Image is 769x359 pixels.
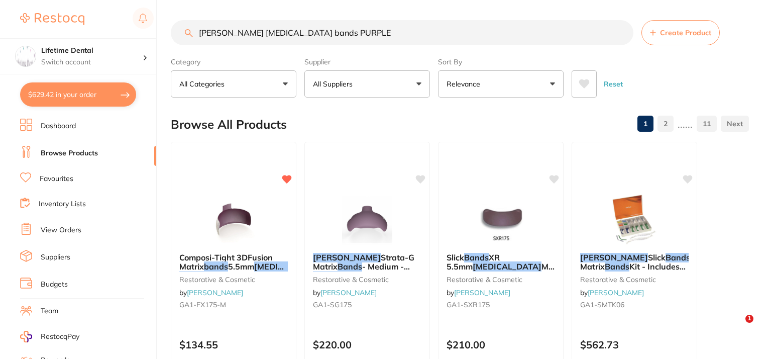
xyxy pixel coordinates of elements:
[171,57,296,66] label: Category
[204,261,228,272] em: bands
[447,339,555,350] p: $210.00
[580,261,686,290] span: Kit - Includes G-Wedges and PerForm Instrument
[313,79,357,89] p: All Suppliers
[438,57,564,66] label: Sort By
[179,300,226,309] span: GA1-FX175-M
[41,121,76,131] a: Dashboard
[580,276,689,284] small: restorative & cosmetic
[39,199,86,209] a: Inventory Lists
[313,288,377,297] span: by
[304,70,430,98] button: All Suppliers
[179,288,243,297] span: by
[41,57,143,67] p: Switch account
[179,339,288,350] p: $134.55
[447,276,555,284] small: restorative & cosmetic
[41,306,58,316] a: Team
[541,261,566,272] span: Matrix
[313,253,421,272] b: Garrison Strata-G Matrix Bands - Medium - Purple, 100-Pack
[179,276,288,284] small: restorative & cosmetic
[648,252,666,262] span: Slick
[447,79,484,89] p: Relevance
[320,288,377,297] a: [PERSON_NAME]
[605,261,629,272] em: Bands
[666,252,690,262] em: Bands
[20,8,84,31] a: Restocq Logo
[20,82,136,107] button: $629.42 in your order
[602,195,667,245] img: Garrison Slick Bands Tofflemire Matrix Bands Kit - Includes G-Wedges and PerForm Instrument
[335,195,400,245] img: Garrison Strata-G Matrix Bands - Medium - Purple, 100-Pack
[601,70,626,98] button: Reset
[171,70,296,98] button: All Categories
[179,79,229,89] p: All Categories
[313,276,421,284] small: restorative & cosmetic
[580,339,689,350] p: $562.73
[201,195,266,245] img: Composi-Tight 3DFusion Matrix bands 5.5mm molar PURPLE Pkt50
[447,288,510,297] span: by
[637,114,653,134] a: 1
[313,252,381,262] em: [PERSON_NAME]
[580,252,648,262] em: [PERSON_NAME]
[447,261,610,281] span: Pack of 100
[187,288,243,297] a: [PERSON_NAME]
[20,331,79,342] a: RestocqPay
[464,252,489,262] em: Bands
[657,114,674,134] a: 2
[580,253,689,272] b: Garrison Slick Bands Tofflemire Matrix Bands Kit - Includes G-Wedges and PerForm Instrument
[580,300,624,309] span: GA1-SMTK06
[179,252,273,272] span: Composi-Tight 3DFusion Matrix
[20,13,84,25] img: Restocq Logo
[40,174,73,184] a: Favourites
[745,315,753,323] span: 1
[725,315,749,339] iframe: Intercom live chat
[362,261,410,272] span: - Medium -
[313,252,414,272] span: Strata-G Matrix
[447,300,490,309] span: GA1-SXR175
[438,70,564,98] button: Relevance
[16,46,36,66] img: Lifetime Dental
[313,339,421,350] p: $220.00
[41,280,68,290] a: Budgets
[313,271,338,281] em: Purple
[41,252,70,262] a: Suppliers
[447,252,500,272] span: XR 5.5mm
[179,271,211,281] em: PURPLE
[338,271,380,281] span: , 100-Pack
[171,118,287,132] h2: Browse All Products
[171,20,633,45] input: Search Products
[447,253,555,272] b: Slick Bands XR 5.5mm Molar Matrix Purple Pack of 100
[678,118,693,130] p: ......
[313,300,352,309] span: GA1-SG175
[588,288,644,297] a: [PERSON_NAME]
[41,332,79,342] span: RestocqPay
[211,271,235,281] span: Pkt50
[660,29,711,37] span: Create Product
[580,288,644,297] span: by
[447,252,464,262] span: Slick
[473,261,541,272] em: [MEDICAL_DATA]
[41,148,98,158] a: Browse Products
[454,288,510,297] a: [PERSON_NAME]
[697,114,717,134] a: 11
[338,261,362,272] em: Bands
[41,46,143,56] h4: Lifetime Dental
[179,253,288,272] b: Composi-Tight 3DFusion Matrix bands 5.5mm molar PURPLE Pkt50
[20,331,32,342] img: RestocqPay
[228,261,254,272] span: 5.5mm
[641,20,720,45] button: Create Product
[468,195,533,245] img: Slick Bands XR 5.5mm Molar Matrix Purple Pack of 100
[41,225,81,235] a: View Orders
[580,252,758,272] span: [PERSON_NAME] Matrix
[304,57,430,66] label: Supplier
[254,261,323,272] em: [MEDICAL_DATA]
